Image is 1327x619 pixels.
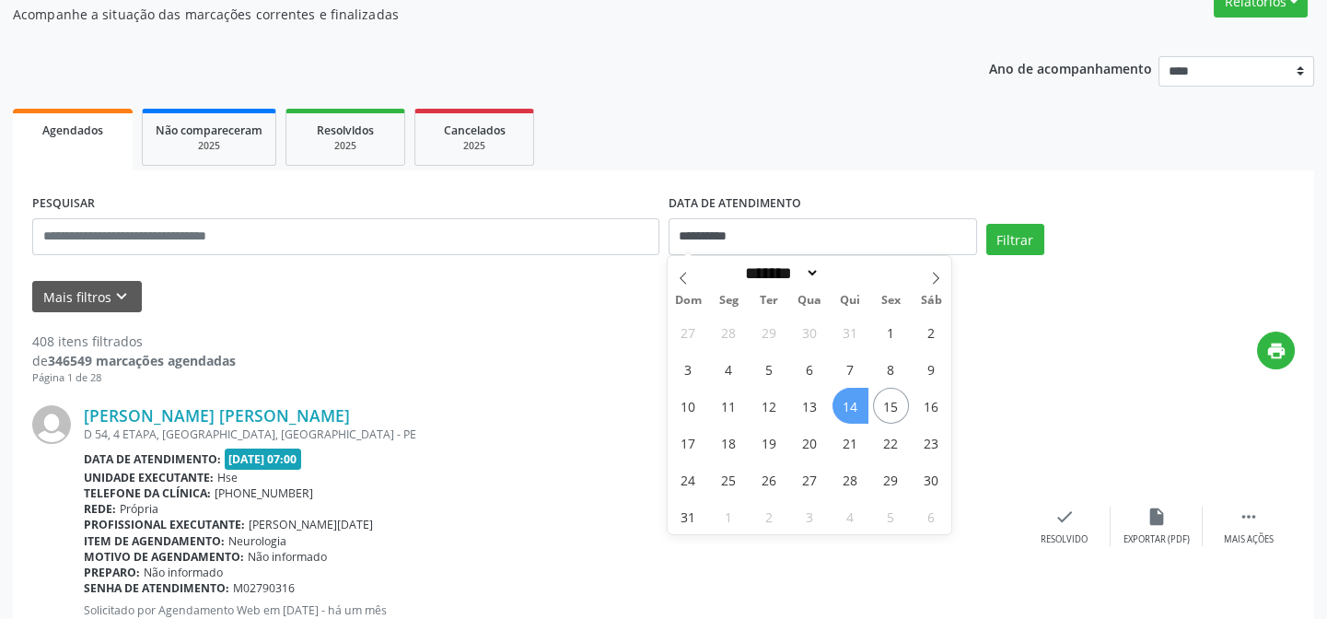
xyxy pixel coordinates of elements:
[711,498,747,534] span: Setembro 1, 2025
[84,485,211,501] b: Telefone da clínica:
[751,425,787,461] span: Agosto 19, 2025
[832,461,868,497] span: Agosto 28, 2025
[249,517,373,532] span: [PERSON_NAME][DATE]
[42,123,103,138] span: Agendados
[870,295,911,307] span: Sex
[84,405,350,426] a: [PERSON_NAME] [PERSON_NAME]
[986,224,1044,255] button: Filtrar
[873,461,909,497] span: Agosto 29, 2025
[32,190,95,218] label: PESQUISAR
[84,533,225,549] b: Item de agendamento:
[669,190,801,218] label: DATA DE ATENDIMENTO
[830,295,870,307] span: Qui
[792,425,828,461] span: Agosto 20, 2025
[84,451,221,467] b: Data de atendimento:
[1041,533,1088,546] div: Resolvido
[792,498,828,534] span: Setembro 3, 2025
[873,388,909,424] span: Agosto 15, 2025
[670,351,706,387] span: Agosto 3, 2025
[708,295,749,307] span: Seg
[1239,507,1259,527] i: 
[914,461,949,497] span: Agosto 30, 2025
[48,352,236,369] strong: 346549 marcações agendadas
[32,370,236,386] div: Página 1 de 28
[670,461,706,497] span: Agosto 24, 2025
[84,517,245,532] b: Profissional executante:
[832,498,868,534] span: Setembro 4, 2025
[792,388,828,424] span: Agosto 13, 2025
[789,295,830,307] span: Qua
[832,351,868,387] span: Agosto 7, 2025
[32,405,71,444] img: img
[711,388,747,424] span: Agosto 11, 2025
[1123,533,1190,546] div: Exportar (PDF)
[1147,507,1167,527] i: insert_drive_file
[832,314,868,350] span: Julho 31, 2025
[751,314,787,350] span: Julho 29, 2025
[751,388,787,424] span: Agosto 12, 2025
[751,498,787,534] span: Setembro 2, 2025
[32,332,236,351] div: 408 itens filtrados
[13,5,924,24] p: Acompanhe a situação das marcações correntes e finalizadas
[670,314,706,350] span: Julho 27, 2025
[317,123,374,138] span: Resolvidos
[84,470,214,485] b: Unidade executante:
[820,263,880,283] input: Year
[749,295,789,307] span: Ter
[873,498,909,534] span: Setembro 5, 2025
[832,388,868,424] span: Agosto 14, 2025
[792,351,828,387] span: Agosto 6, 2025
[84,580,229,596] b: Senha de atendimento:
[989,56,1152,79] p: Ano de acompanhamento
[668,295,708,307] span: Dom
[84,565,140,580] b: Preparo:
[832,425,868,461] span: Agosto 21, 2025
[914,425,949,461] span: Agosto 23, 2025
[670,498,706,534] span: Agosto 31, 2025
[215,485,313,501] span: [PHONE_NUMBER]
[670,425,706,461] span: Agosto 17, 2025
[751,351,787,387] span: Agosto 5, 2025
[84,501,116,517] b: Rede:
[873,425,909,461] span: Agosto 22, 2025
[711,425,747,461] span: Agosto 18, 2025
[84,549,244,565] b: Motivo de agendamento:
[428,139,520,153] div: 2025
[1224,533,1274,546] div: Mais ações
[32,351,236,370] div: de
[914,388,949,424] span: Agosto 16, 2025
[444,123,506,138] span: Cancelados
[914,314,949,350] span: Agosto 2, 2025
[248,549,327,565] span: Não informado
[792,314,828,350] span: Julho 30, 2025
[156,123,262,138] span: Não compareceram
[156,139,262,153] div: 2025
[711,314,747,350] span: Julho 28, 2025
[120,501,158,517] span: Própria
[228,533,286,549] span: Neurologia
[1054,507,1075,527] i: check
[711,461,747,497] span: Agosto 25, 2025
[225,449,302,470] span: [DATE] 07:00
[873,314,909,350] span: Agosto 1, 2025
[670,388,706,424] span: Agosto 10, 2025
[792,461,828,497] span: Agosto 27, 2025
[739,263,821,283] select: Month
[1257,332,1295,369] button: print
[32,281,142,313] button: Mais filtroskeyboard_arrow_down
[911,295,951,307] span: Sáb
[111,286,132,307] i: keyboard_arrow_down
[299,139,391,153] div: 2025
[914,351,949,387] span: Agosto 9, 2025
[873,351,909,387] span: Agosto 8, 2025
[217,470,238,485] span: Hse
[914,498,949,534] span: Setembro 6, 2025
[751,461,787,497] span: Agosto 26, 2025
[144,565,223,580] span: Não informado
[1266,341,1286,361] i: print
[711,351,747,387] span: Agosto 4, 2025
[84,426,1019,442] div: D 54, 4 ETAPA, [GEOGRAPHIC_DATA], [GEOGRAPHIC_DATA] - PE
[233,580,295,596] span: M02790316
